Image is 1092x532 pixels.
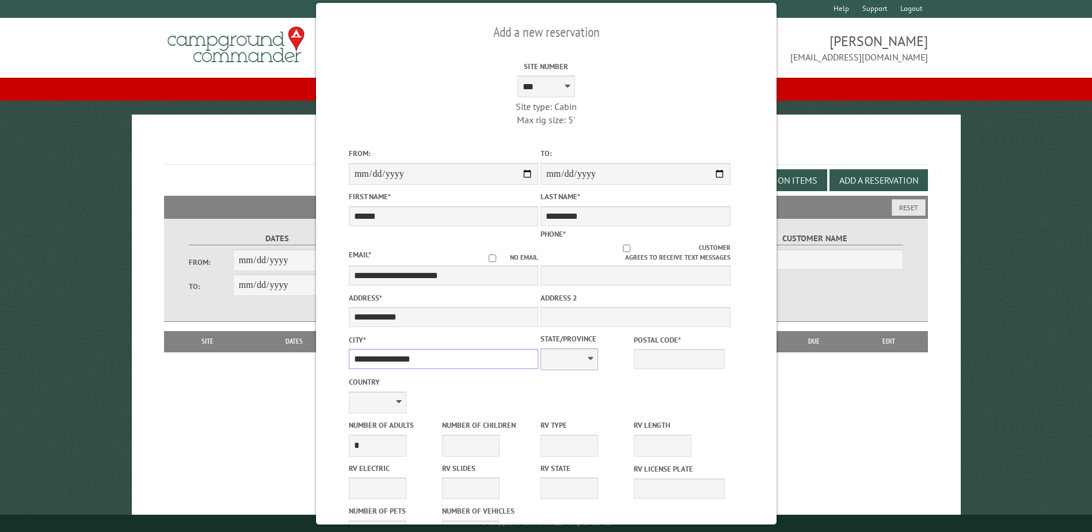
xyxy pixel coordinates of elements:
[778,331,850,352] th: Due
[541,191,730,202] label: Last Name
[541,148,730,159] label: To:
[189,232,364,245] label: Dates
[170,331,245,352] th: Site
[541,333,631,344] label: State/Province
[541,243,730,263] label: Customer agrees to receive text messages
[554,245,699,252] input: Customer agrees to receive text messages
[164,22,308,67] img: Campground Commander
[442,506,532,516] label: Number of Vehicles
[541,292,730,303] label: Address 2
[475,254,510,262] input: No email
[475,253,538,263] label: No email
[451,61,641,72] label: Site Number
[164,133,927,165] h1: Reservations
[727,232,903,245] label: Customer Name
[348,506,439,516] label: Number of Pets
[728,169,827,191] button: Edit Add-on Items
[442,420,532,431] label: Number of Children
[348,377,538,387] label: Country
[451,100,641,113] div: Site type: Cabin
[348,335,538,345] label: City
[189,257,233,268] label: From:
[348,21,743,43] h2: Add a new reservation
[348,148,538,159] label: From:
[634,463,725,474] label: RV License Plate
[348,191,538,202] label: First Name
[245,331,344,352] th: Dates
[541,463,631,474] label: RV State
[442,463,532,474] label: RV Slides
[892,199,926,216] button: Reset
[634,335,725,345] label: Postal Code
[164,196,927,218] h2: Filters
[481,519,611,527] small: © Campground Commander LLC. All rights reserved.
[348,292,538,303] label: Address
[348,420,439,431] label: Number of Adults
[850,331,928,352] th: Edit
[451,113,641,126] div: Max rig size: 5'
[634,420,725,431] label: RV Length
[541,229,566,239] label: Phone
[830,169,928,191] button: Add a Reservation
[348,463,439,474] label: RV Electric
[541,420,631,431] label: RV Type
[189,281,233,292] label: To:
[348,250,371,260] label: Email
